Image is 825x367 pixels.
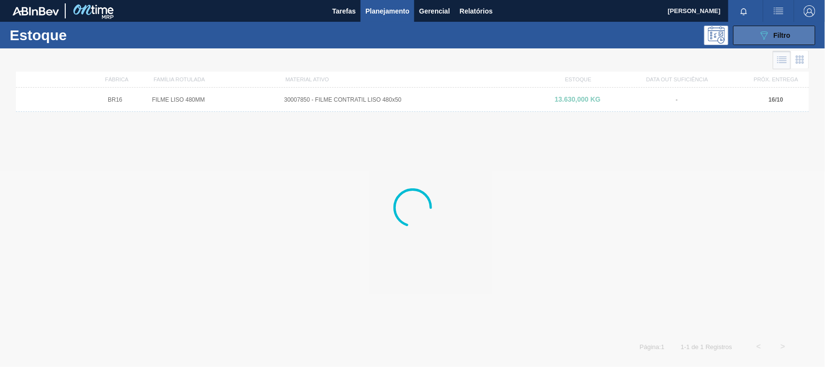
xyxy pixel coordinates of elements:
[332,5,356,17] span: Tarefas
[773,5,784,17] img: userActions
[774,31,791,39] span: Filtro
[733,26,815,45] button: Filtro
[419,5,450,17] span: Gerencial
[13,7,59,15] img: TNhmsLtSVTkK8tSr43FrP2fwEKptu5GPRR3wAAAABJRU5ErkJggg==
[804,5,815,17] img: Logout
[728,4,759,18] button: Notificações
[460,5,492,17] span: Relatórios
[365,5,409,17] span: Planejamento
[10,30,151,41] h1: Estoque
[704,26,728,45] div: Pogramando: nenhum usuário selecionado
